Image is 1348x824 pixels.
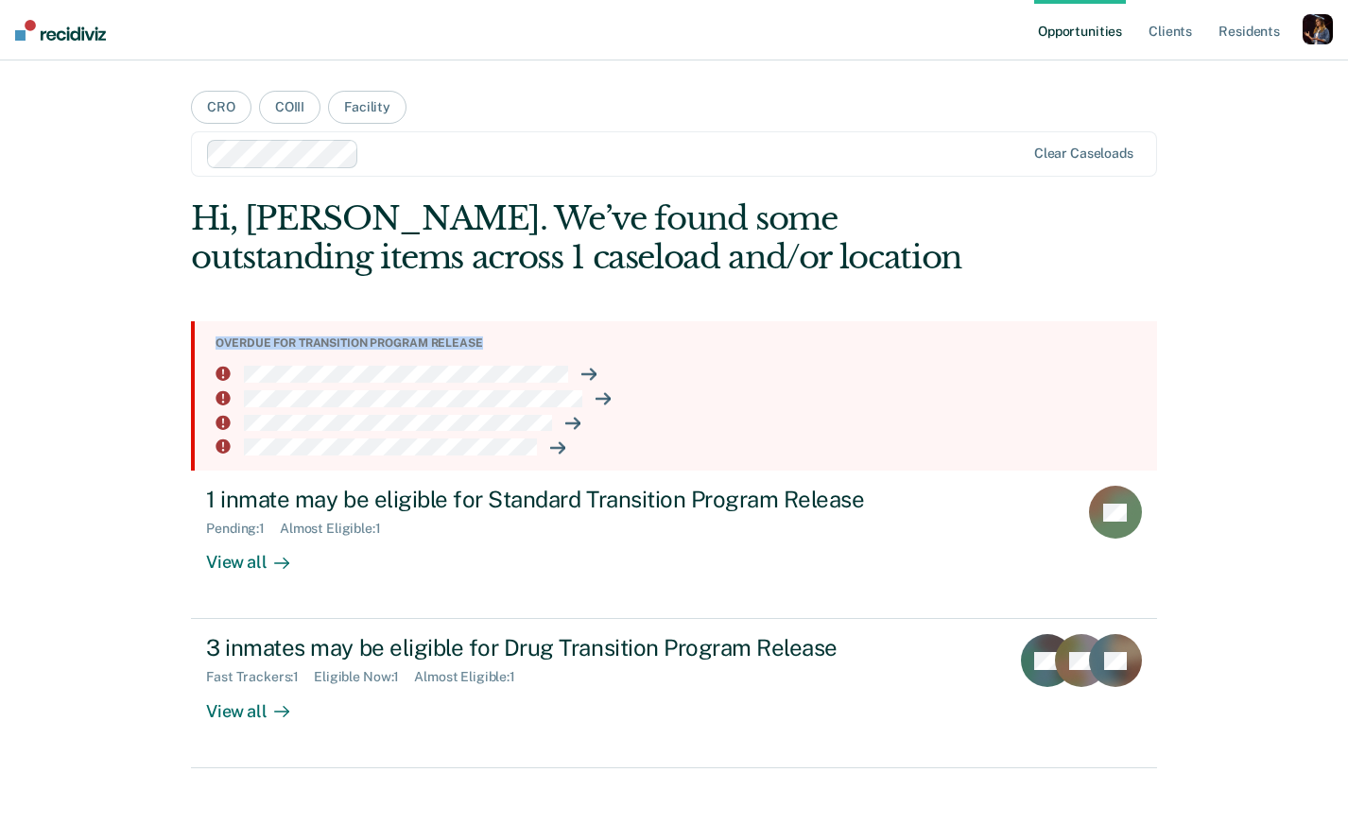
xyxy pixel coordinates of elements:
[191,91,251,124] button: CRO
[15,20,106,41] img: Recidiviz
[414,669,530,685] div: Almost Eligible : 1
[206,486,870,513] div: 1 inmate may be eligible for Standard Transition Program Release
[206,685,312,722] div: View all
[206,669,314,685] div: Fast Trackers : 1
[191,199,963,277] div: Hi, [PERSON_NAME]. We’ve found some outstanding items across 1 caseload and/or location
[206,634,870,661] div: 3 inmates may be eligible for Drug Transition Program Release
[280,521,396,537] div: Almost Eligible : 1
[191,471,1157,619] a: 1 inmate may be eligible for Standard Transition Program ReleasePending:1Almost Eligible:1View all
[206,537,312,574] div: View all
[259,91,320,124] button: COIII
[191,619,1157,767] a: 3 inmates may be eligible for Drug Transition Program ReleaseFast Trackers:1Eligible Now:1Almost ...
[216,336,1142,350] div: Overdue for transition program release
[206,521,280,537] div: Pending : 1
[314,669,414,685] div: Eligible Now : 1
[1034,146,1133,162] div: Clear caseloads
[328,91,406,124] button: Facility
